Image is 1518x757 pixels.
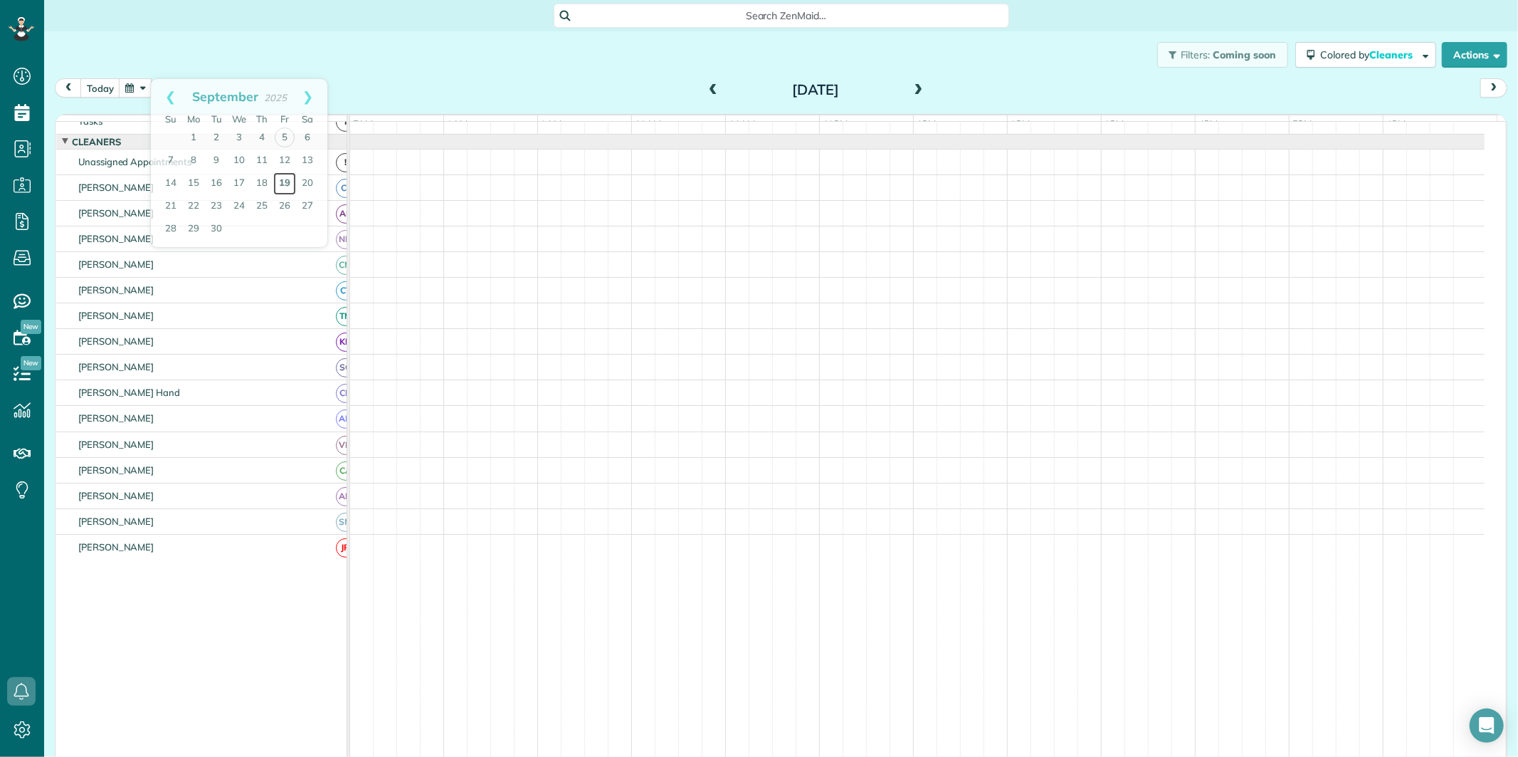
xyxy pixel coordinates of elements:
span: SM [336,513,355,532]
span: 8am [444,118,470,130]
span: AM [336,409,355,429]
button: Actions [1442,42,1507,68]
span: [PERSON_NAME] [75,259,157,270]
a: 21 [159,195,182,218]
a: 16 [205,172,228,195]
span: [PERSON_NAME] [75,361,157,372]
span: 2025 [264,92,287,103]
span: [PERSON_NAME] Hand [75,387,183,398]
span: 11am [726,118,758,130]
span: AR [336,204,355,224]
span: Tuesday [211,113,222,125]
a: 4 [251,127,273,150]
span: 5pm [1290,118,1314,130]
span: [PERSON_NAME] [75,182,157,193]
a: 7 [159,150,182,172]
span: New [21,356,41,370]
span: Wednesday [232,113,246,125]
span: Saturday [302,113,313,125]
span: [PERSON_NAME] [75,284,157,296]
a: 6 [296,127,319,150]
span: [PERSON_NAME] [75,412,157,424]
span: 3pm [1102,118,1127,130]
span: Cleaners [69,136,124,147]
div: Open Intercom Messenger [1470,709,1504,743]
span: AH [336,487,355,506]
span: Monday [187,113,200,125]
span: Cleaners [1369,48,1415,61]
span: KD [336,333,355,352]
a: 25 [251,195,273,218]
span: [PERSON_NAME] [75,335,157,347]
a: Prev [151,79,190,115]
span: TM [336,307,355,326]
span: Sunday [165,113,176,125]
span: 7am [350,118,376,130]
span: [PERSON_NAME] [75,541,157,553]
a: 18 [251,172,273,195]
span: New [21,320,41,334]
span: SC [336,358,355,377]
a: 28 [159,218,182,241]
span: Filters: [1181,48,1211,61]
span: [PERSON_NAME] [75,464,157,476]
span: CH [336,384,355,403]
a: 12 [273,150,296,172]
span: 9am [538,118,564,130]
span: VM [336,436,355,455]
a: 10 [228,150,251,172]
a: 23 [205,195,228,218]
a: 5 [275,127,295,147]
a: 30 [205,218,228,241]
span: 4pm [1196,118,1221,130]
a: 19 [273,172,296,195]
span: Coming soon [1213,48,1277,61]
a: 22 [182,195,205,218]
span: CA [336,461,355,481]
a: 9 [205,150,228,172]
span: September [192,88,258,104]
span: CJ [336,179,355,198]
span: ! [336,153,355,172]
a: 17 [228,172,251,195]
a: 13 [296,150,319,172]
span: Unassigned Appointments [75,156,194,167]
span: Colored by [1320,48,1418,61]
span: 6pm [1383,118,1408,130]
span: JP [336,538,355,558]
a: 8 [182,150,205,172]
span: 2pm [1008,118,1033,130]
a: 1 [182,127,205,150]
span: [PERSON_NAME] [75,207,157,219]
span: 1pm [914,118,939,130]
button: Colored byCleaners [1295,42,1436,68]
span: Friday [280,113,289,125]
a: 24 [228,195,251,218]
a: 14 [159,172,182,195]
a: Next [288,79,327,115]
span: CT [336,281,355,301]
span: T [336,113,355,132]
span: CM [336,256,355,275]
a: 26 [273,195,296,218]
span: [PERSON_NAME] [75,233,157,244]
a: 27 [296,195,319,218]
span: [PERSON_NAME] [75,310,157,321]
a: 15 [182,172,205,195]
button: next [1480,78,1507,98]
span: Thursday [256,113,268,125]
button: today [80,78,120,98]
a: 2 [205,127,228,150]
span: [PERSON_NAME] [75,516,157,527]
a: 3 [228,127,251,150]
span: ND [336,230,355,249]
span: 10am [632,118,664,130]
a: 11 [251,150,273,172]
h2: [DATE] [727,82,905,98]
button: prev [55,78,82,98]
a: 29 [182,218,205,241]
span: [PERSON_NAME] [75,439,157,450]
a: 20 [296,172,319,195]
span: 12pm [820,118,850,130]
span: [PERSON_NAME] [75,490,157,501]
